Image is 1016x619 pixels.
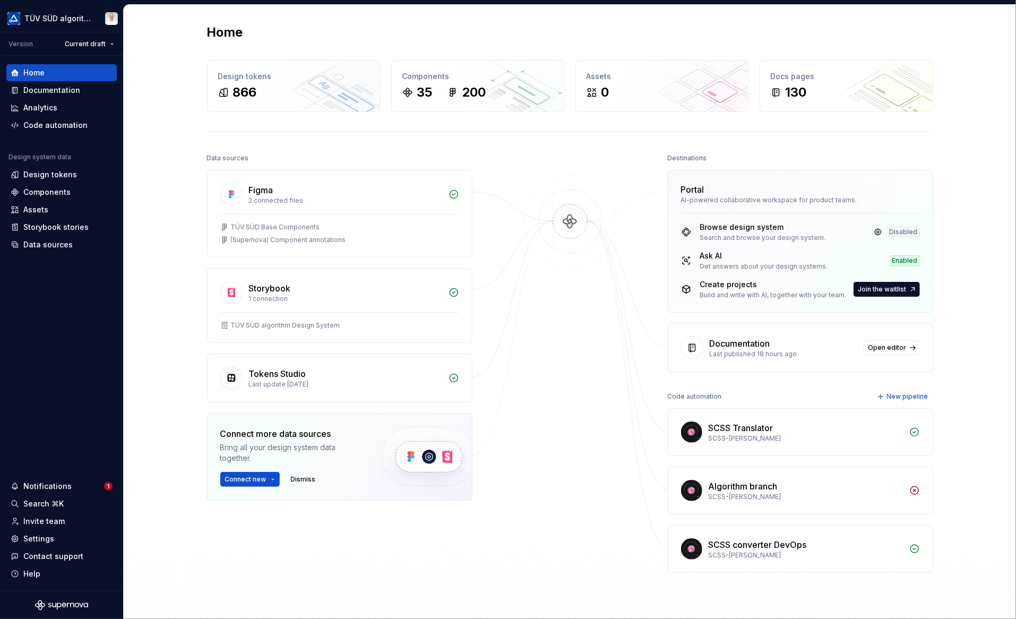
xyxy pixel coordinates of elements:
div: Version [8,40,33,48]
span: Connect new [225,475,266,484]
svg: Supernova Logo [35,600,88,611]
div: Analytics [23,102,57,113]
div: Code automation [23,120,88,131]
div: Enabled [890,255,920,266]
button: Connect new [220,472,280,487]
div: Storybook stories [23,222,89,233]
div: Ask AI [700,251,828,261]
div: Build and write with AI, together with your team. [700,291,847,299]
div: 0 [601,84,609,101]
div: Code automation [668,389,722,404]
a: Components35200 [391,60,565,112]
a: Tokens StudioLast update [DATE] [207,354,472,402]
div: Last update [DATE] [249,380,442,389]
div: Components [23,187,71,197]
button: Dismiss [286,472,321,487]
a: Documentation [6,82,117,99]
div: Design tokens [218,71,369,82]
button: Notifications1 [6,478,117,495]
div: Connect more data sources [220,427,364,440]
div: Design system data [8,153,71,161]
button: Join the waitlist [854,282,920,297]
a: Storybook1 connectionTÜV SÜD algorithm Design System [207,268,472,343]
h2: Home [207,24,243,41]
div: Contact support [23,551,83,562]
div: Figma [249,184,273,196]
div: Assets [23,204,48,215]
div: 200 [462,84,486,101]
div: Data sources [207,151,249,166]
div: Browse design system [700,222,826,233]
div: TÜV SÜD algorithm Design System [231,321,340,330]
img: Marco Schäfer [105,12,118,25]
button: Contact support [6,548,117,565]
a: Components [6,184,117,201]
a: Design tokens [6,166,117,183]
a: Design tokens866 [207,60,381,112]
a: Open editor [864,340,920,355]
div: SCSS Translator [709,422,773,434]
div: SCSS-[PERSON_NAME] [709,434,903,443]
div: Algorithm branch [709,480,778,493]
a: Assets [6,201,117,218]
div: 2 connected files [249,196,442,205]
button: Current draft [60,37,119,51]
button: Search ⌘K [6,495,117,512]
div: Data sources [23,239,73,250]
button: Help [6,565,117,582]
div: Documentation [710,337,770,350]
span: 1 [104,482,113,491]
div: Destinations [668,151,707,166]
span: Current draft [65,40,106,48]
span: New pipeline [887,392,928,401]
div: Settings [23,534,54,544]
button: TÜV SÜD algorithmMarco Schäfer [2,7,121,30]
a: Assets0 [575,60,749,112]
div: TÜV SÜD algorithm [24,13,92,24]
div: SCSS-[PERSON_NAME] [709,493,903,501]
div: 35 [417,84,433,101]
a: Code automation [6,117,117,134]
a: Data sources [6,236,117,253]
div: Get answers about your design systems. [700,262,828,271]
a: Storybook stories [6,219,117,236]
img: b580ff83-5aa9-44e3-bf1e-f2d94e587a2d.png [7,12,20,25]
div: Assets [587,71,738,82]
div: Invite team [23,516,65,527]
div: Tokens Studio [249,367,306,380]
a: Invite team [6,513,117,530]
a: Analytics [6,99,117,116]
div: SCSS-[PERSON_NAME] [709,551,903,560]
a: Home [6,64,117,81]
a: Docs pages130 [760,60,933,112]
span: Join the waitlist [858,285,907,294]
div: Docs pages [771,71,922,82]
span: Dismiss [291,475,316,484]
div: 130 [786,84,807,101]
div: Design tokens [23,169,77,180]
div: AI-powered collaborative workspace for product teams. [681,196,920,204]
div: Storybook [249,282,291,295]
div: Search and browse your design system. [700,234,826,242]
div: Documentation [23,85,80,96]
button: New pipeline [874,389,933,404]
div: 866 [233,84,257,101]
div: Last published 18 hours ago [710,350,857,358]
span: Open editor [868,343,907,352]
div: Bring all your design system data together. [220,442,364,463]
div: Search ⌘K [23,498,64,509]
div: TÜV SÜD Base Components [231,223,320,231]
div: (Supernova) Component annotations [231,236,346,244]
div: 1 connection [249,295,442,303]
div: SCSS converter DevOps [709,538,807,551]
a: Settings [6,530,117,547]
div: Home [23,67,45,78]
div: Components [402,71,554,82]
div: Disabled [888,227,920,237]
a: Figma2 connected filesTÜV SÜD Base Components(Supernova) Component annotations [207,170,472,257]
div: Help [23,569,40,579]
div: Notifications [23,481,72,492]
div: Portal [681,183,704,196]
